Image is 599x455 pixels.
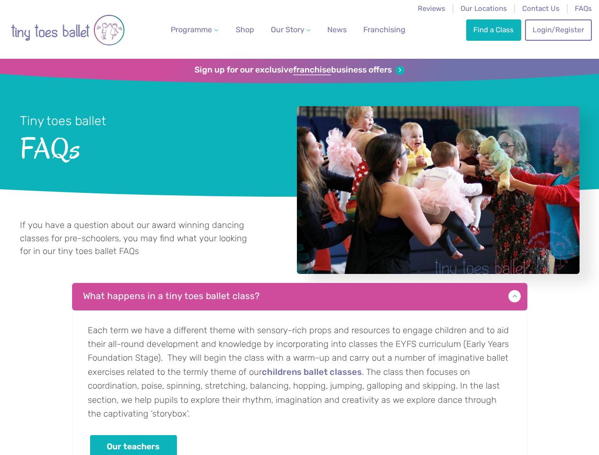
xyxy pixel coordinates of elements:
span: Programme [171,25,212,34]
a: Shop [232,20,258,39]
a: Franchising [359,20,409,39]
a: FAQs [575,4,592,13]
a: childrens ballet classes [262,368,362,377]
strong: franchise [293,65,331,75]
a: Contact Us [522,4,560,13]
span: News [327,25,347,34]
p: If you have a question about our award winning dancing classes for pre-schoolers, you may find wh... [20,219,255,258]
a: Login/Register [525,19,591,40]
a: Programme [167,20,222,39]
a: Our Story [267,20,314,39]
span: Shop [236,25,254,34]
a: Find a Class [466,19,521,40]
span: FAQs [20,129,272,164]
a: Reviews [418,4,445,13]
img: tiny toes ballet [11,6,125,54]
a: Our Locations [461,4,507,13]
a: News [323,20,350,39]
small: Tiny toes ballet [20,113,106,128]
a: Sign up for our exclusivefranchisebusiness offers [194,65,405,75]
p: What happens in a tiny toes ballet class? [72,283,527,310]
span: Our Story [271,25,304,34]
span: Franchising [363,25,405,34]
